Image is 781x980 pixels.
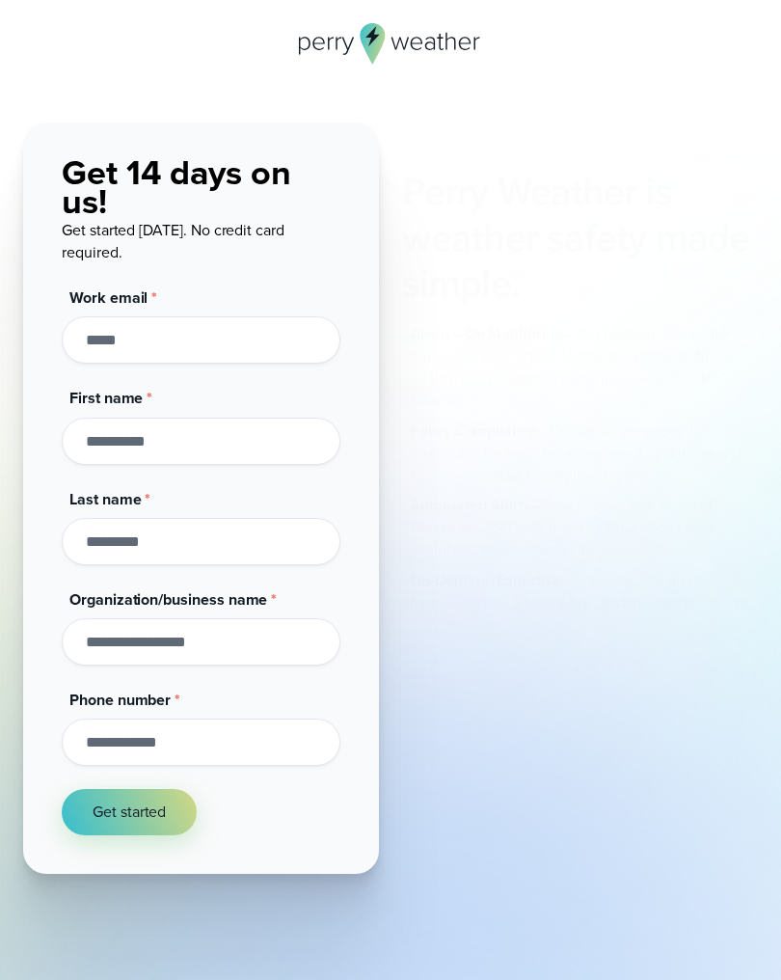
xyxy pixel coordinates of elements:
[69,588,267,611] span: Organization/business name
[62,219,284,263] span: Get started [DATE]. No credit card required.
[93,801,166,823] span: Get started
[62,789,197,834] button: Get started
[69,387,143,409] span: First name
[69,286,148,309] span: Work email
[69,689,171,711] span: Phone number
[69,488,141,510] span: Last name
[62,147,291,227] span: Get 14 days on us!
